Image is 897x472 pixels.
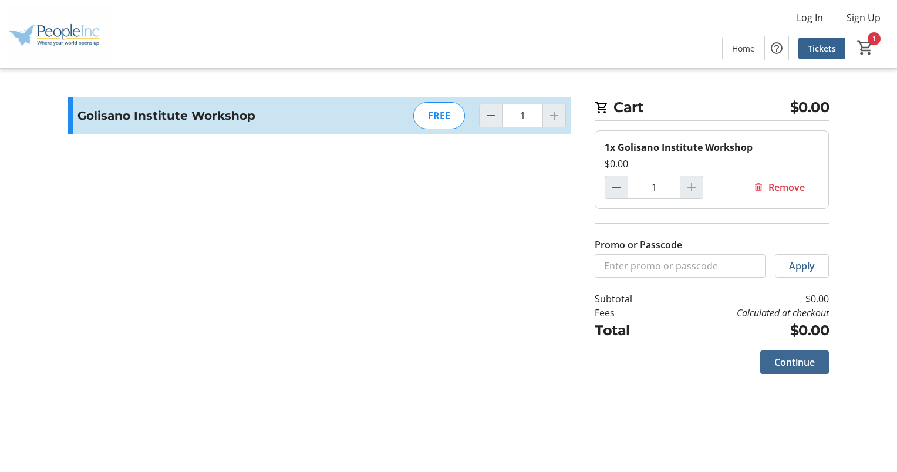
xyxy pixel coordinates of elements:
[502,104,543,127] input: Golisano Institute Workshop Quantity
[787,8,832,27] button: Log In
[595,238,682,252] label: Promo or Passcode
[797,11,823,25] span: Log In
[595,320,663,341] td: Total
[413,102,465,129] div: FREE
[765,36,788,60] button: Help
[732,42,755,55] span: Home
[808,42,836,55] span: Tickets
[595,292,663,306] td: Subtotal
[774,355,815,369] span: Continue
[595,306,663,320] td: Fees
[595,254,766,278] input: Enter promo or passcode
[663,292,829,306] td: $0.00
[605,176,628,198] button: Decrement by one
[628,176,680,199] input: Golisano Institute Workshop Quantity
[789,259,815,273] span: Apply
[847,11,881,25] span: Sign Up
[605,157,819,171] div: $0.00
[595,97,829,121] h2: Cart
[790,97,829,118] span: $0.00
[480,104,502,127] button: Decrement by one
[837,8,890,27] button: Sign Up
[760,350,829,374] button: Continue
[723,38,764,59] a: Home
[605,140,819,154] div: 1x Golisano Institute Workshop
[768,180,805,194] span: Remove
[663,306,829,320] td: Calculated at checkout
[798,38,845,59] a: Tickets
[855,37,876,58] button: Cart
[663,320,829,341] td: $0.00
[7,5,112,63] img: People Inc.'s Logo
[775,254,829,278] button: Apply
[739,176,819,199] button: Remove
[77,107,334,124] h3: Golisano Institute Workshop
